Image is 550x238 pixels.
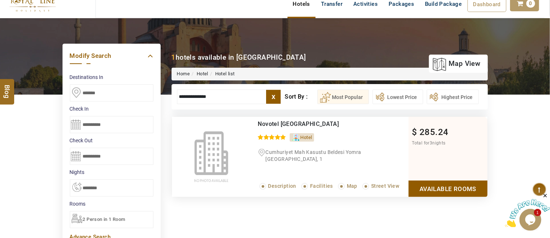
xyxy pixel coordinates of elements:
span: $ [412,127,417,137]
img: noimage.jpg [172,117,251,197]
span: Dashboard [473,1,501,8]
b: 1 [172,53,176,62]
a: Hotel [197,71,208,76]
span: Street View [371,183,399,189]
span: 3 [430,140,432,146]
span: Total for nights [412,140,446,146]
li: Hotel list [208,71,235,78]
span: Facilities [310,183,333,189]
a: Home [177,71,190,76]
span: Map [347,183,357,189]
span: 285.24 [419,127,448,137]
button: Highest Price [427,90,479,104]
span: Hotel [301,135,312,140]
button: Lowest Price [373,90,423,104]
label: Check Out [70,137,153,144]
div: hotels available in [GEOGRAPHIC_DATA] [172,52,306,62]
span: Blog [3,85,12,91]
span: Description [268,183,296,189]
iframe: chat widget [505,193,550,227]
label: nights [70,168,153,176]
a: Show Rooms [409,181,487,197]
label: Check In [70,105,153,112]
span: 2 Person in 1 Room [83,217,125,222]
a: Novotel [GEOGRAPHIC_DATA] [258,120,339,127]
div: Sort By : [285,90,317,104]
label: Destinations In [70,74,153,81]
div: Novotel Trabzon [258,120,378,128]
span: Cumhuriyet Mah Kasustu Beldesi Yomra [GEOGRAPHIC_DATA], 1 [266,149,361,162]
a: map view [433,56,480,72]
a: Modify Search [70,51,153,61]
label: x [266,90,281,104]
button: Most Popular [317,90,369,104]
label: Rooms [70,200,153,207]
